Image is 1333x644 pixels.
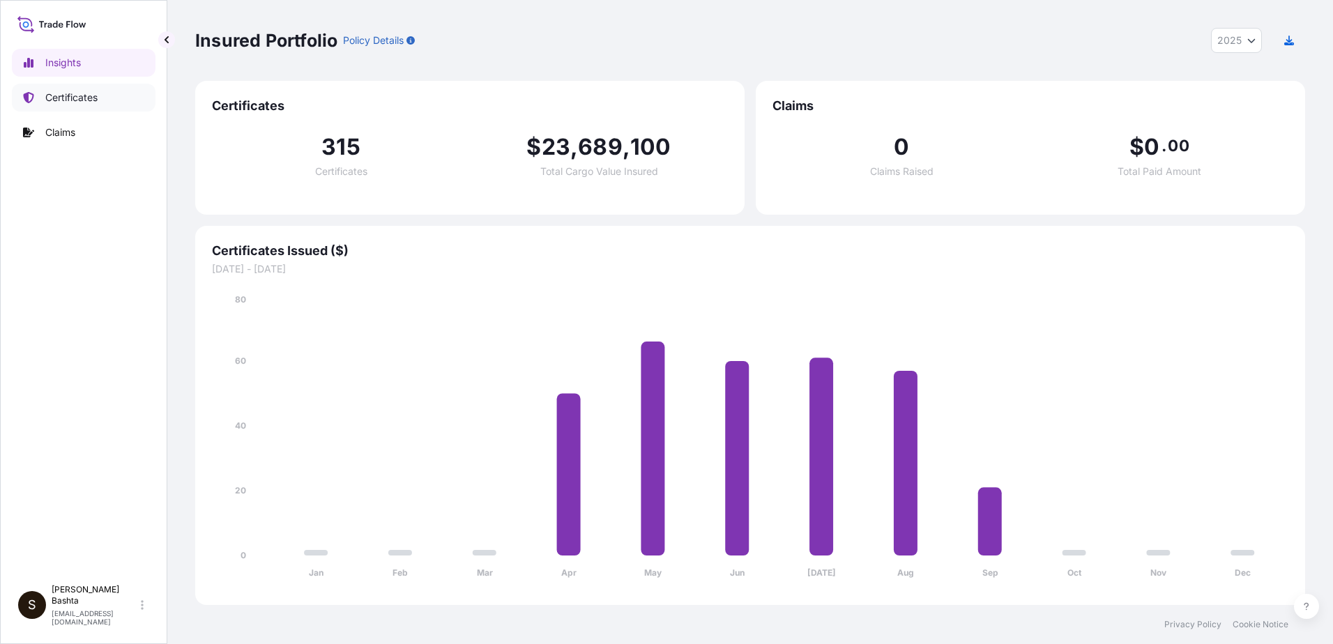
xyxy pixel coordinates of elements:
[630,136,671,158] span: 100
[623,136,630,158] span: ,
[45,91,98,105] p: Certificates
[343,33,404,47] p: Policy Details
[477,567,493,578] tspan: Mar
[195,29,337,52] p: Insured Portfolio
[578,136,623,158] span: 689
[45,56,81,70] p: Insights
[894,136,909,158] span: 0
[526,136,541,158] span: $
[1217,33,1242,47] span: 2025
[644,567,662,578] tspan: May
[1211,28,1262,53] button: Year Selector
[870,167,934,176] span: Claims Raised
[393,567,408,578] tspan: Feb
[241,550,246,560] tspan: 0
[212,243,1288,259] span: Certificates Issued ($)
[1150,567,1167,578] tspan: Nov
[321,136,360,158] span: 315
[730,567,745,578] tspan: Jun
[542,136,570,158] span: 23
[52,584,138,606] p: [PERSON_NAME] Bashta
[235,294,246,305] tspan: 80
[1144,136,1159,158] span: 0
[1161,140,1166,151] span: .
[12,49,155,77] a: Insights
[1168,140,1189,151] span: 00
[12,118,155,146] a: Claims
[45,125,75,139] p: Claims
[570,136,578,158] span: ,
[897,567,914,578] tspan: Aug
[309,567,323,578] tspan: Jan
[1067,567,1082,578] tspan: Oct
[12,84,155,112] a: Certificates
[52,609,138,626] p: [EMAIL_ADDRESS][DOMAIN_NAME]
[807,567,836,578] tspan: [DATE]
[235,485,246,496] tspan: 20
[235,355,246,366] tspan: 60
[772,98,1288,114] span: Claims
[982,567,998,578] tspan: Sep
[1164,619,1221,630] a: Privacy Policy
[212,98,728,114] span: Certificates
[235,420,246,431] tspan: 40
[1235,567,1251,578] tspan: Dec
[212,262,1288,276] span: [DATE] - [DATE]
[1129,136,1144,158] span: $
[315,167,367,176] span: Certificates
[561,567,577,578] tspan: Apr
[28,598,36,612] span: S
[1233,619,1288,630] a: Cookie Notice
[540,167,658,176] span: Total Cargo Value Insured
[1118,167,1201,176] span: Total Paid Amount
